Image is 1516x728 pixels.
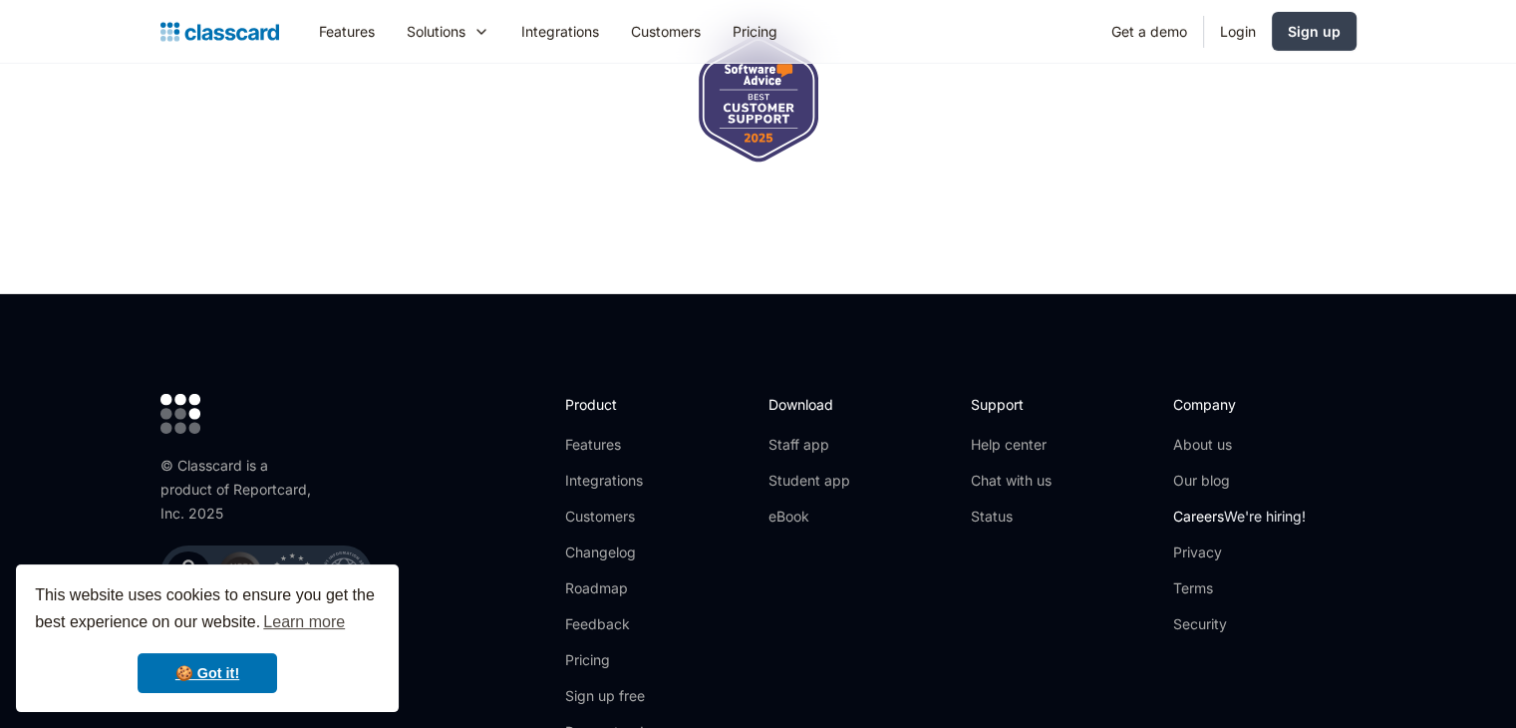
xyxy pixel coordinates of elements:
div: Sign up [1288,21,1341,42]
h2: Support [971,394,1052,415]
a: Help center [971,435,1052,455]
a: About us [1173,435,1306,455]
a: Changelog [565,543,672,562]
a: Staff app [767,435,849,455]
a: Pricing [565,650,672,670]
a: Student app [767,471,849,491]
div: Solutions [391,9,505,54]
a: Our blog [1173,471,1306,491]
a: Features [565,435,672,455]
span: This website uses cookies to ensure you get the best experience on our website. [35,583,380,637]
a: Get a demo [1095,9,1203,54]
a: Status [971,507,1052,527]
div: Solutions [407,21,465,42]
a: Sign up [1272,12,1357,51]
a: Roadmap [565,578,672,598]
a: Feedback [565,614,672,634]
a: home [160,18,279,46]
a: Sign up free [565,686,672,706]
h2: Download [767,394,849,415]
a: dismiss cookie message [138,653,277,693]
span: We're hiring! [1224,508,1306,525]
a: Chat with us [971,471,1052,491]
a: Pricing [717,9,793,54]
a: Customers [615,9,717,54]
div: cookieconsent [16,564,399,712]
a: Customers [565,507,672,527]
div: © Classcard is a product of Reportcard, Inc. 2025 [160,454,320,526]
a: Terms [1173,578,1306,598]
h2: Product [565,394,672,415]
a: Privacy [1173,543,1306,562]
a: eBook [767,507,849,527]
h2: Company [1173,394,1306,415]
a: Features [303,9,391,54]
a: CareersWe're hiring! [1173,507,1306,527]
a: Integrations [505,9,615,54]
a: learn more about cookies [260,607,348,637]
a: Security [1173,614,1306,634]
a: Integrations [565,471,672,491]
a: Login [1204,9,1272,54]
